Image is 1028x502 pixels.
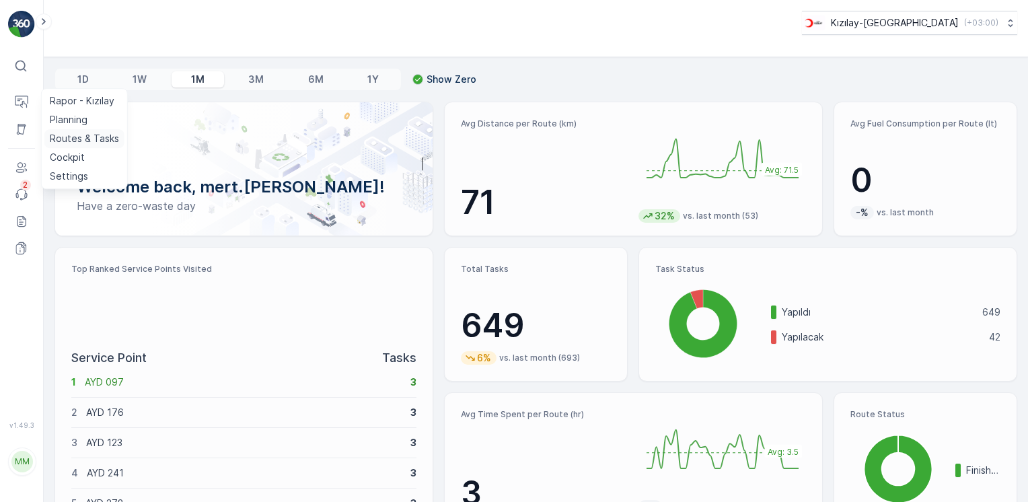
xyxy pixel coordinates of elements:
p: 1M [191,73,205,86]
p: AYD 176 [86,406,402,419]
p: Have a zero-waste day [77,198,411,214]
div: MM [11,451,33,472]
span: v 1.49.3 [8,421,35,429]
p: Top Ranked Service Points Visited [71,264,416,275]
p: 2 [71,406,77,419]
p: vs. last month [877,207,934,218]
p: vs. last month (53) [683,211,758,221]
p: 6M [308,73,324,86]
p: Task Status [655,264,1000,275]
p: 3 [410,406,416,419]
p: Kızılay-[GEOGRAPHIC_DATA] [831,16,959,30]
p: 1Y [367,73,379,86]
p: Finished [966,464,1000,477]
p: Show Zero [427,73,476,86]
p: ( +03:00 ) [964,17,998,28]
p: AYD 241 [87,466,402,480]
p: Yapıldı [782,306,974,319]
p: 4 [71,466,78,480]
p: 32% [653,209,676,223]
p: -% [854,206,870,219]
p: Avg Distance per Route (km) [461,118,628,129]
p: vs. last month (693) [499,353,580,363]
p: 2 [23,180,28,190]
a: 2 [8,181,35,208]
button: MM [8,432,35,491]
img: k%C4%B1z%C4%B1lay_D5CCths.png [802,15,825,30]
p: 6% [476,351,492,365]
p: 1D [77,73,89,86]
p: 3M [248,73,264,86]
p: 649 [982,306,1000,319]
p: Service Point [71,349,147,367]
button: Kızılay-[GEOGRAPHIC_DATA](+03:00) [802,11,1017,35]
p: AYD 097 [85,375,402,389]
p: Total Tasks [461,264,611,275]
p: Yapılacak [782,330,980,344]
p: 3 [410,436,416,450]
p: Tasks [382,349,416,367]
p: Avg Fuel Consumption per Route (lt) [850,118,1000,129]
p: 3 [71,436,77,450]
p: Avg Time Spent per Route (hr) [461,409,628,420]
p: 0 [850,160,1000,201]
img: logo [8,11,35,38]
p: 1W [133,73,147,86]
p: 3 [410,466,416,480]
p: 42 [989,330,1000,344]
p: AYD 123 [86,436,402,450]
p: Route Status [850,409,1000,420]
p: 3 [410,375,416,389]
p: 649 [461,306,611,346]
p: Welcome back, mert.[PERSON_NAME]! [77,176,411,198]
p: 1 [71,375,76,389]
p: 71 [461,182,628,223]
